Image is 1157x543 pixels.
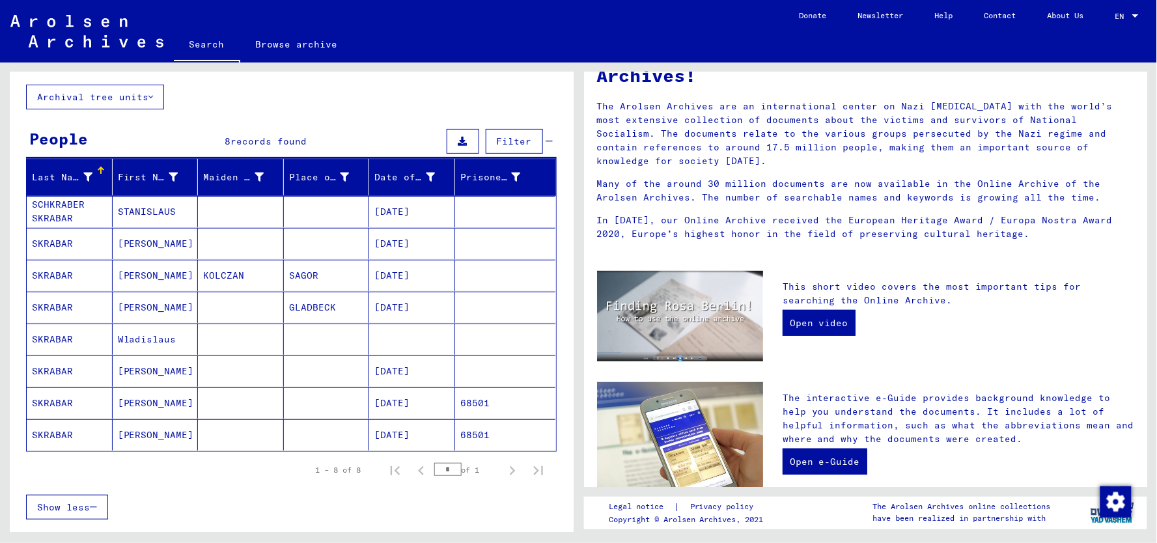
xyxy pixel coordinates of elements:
span: Filter [497,135,532,147]
mat-cell: SKRABAR [27,324,113,355]
button: Filter [486,129,543,154]
p: The Arolsen Archives online collections [873,501,1051,512]
mat-cell: GLADBECK [284,292,370,323]
p: The interactive e-Guide provides background knowledge to help you understand the documents. It in... [783,391,1134,446]
div: Prisoner # [460,171,521,184]
img: Arolsen_neg.svg [10,15,163,48]
div: Date of Birth [374,167,454,188]
mat-cell: SKRABAR [27,292,113,323]
mat-cell: SKRABAR [27,228,113,259]
mat-cell: KOLCZAN [198,260,284,291]
p: have been realized in partnership with [873,512,1051,524]
mat-cell: Wladislaus [113,324,199,355]
mat-cell: SKRABAR [27,355,113,387]
mat-header-cell: Maiden Name [198,159,284,195]
mat-header-cell: Prisoner # [455,159,556,195]
mat-cell: [DATE] [369,228,455,259]
a: Search [174,29,240,63]
img: Change consent [1100,486,1132,518]
mat-cell: [DATE] [369,260,455,291]
div: 1 – 8 of 8 [316,464,361,476]
mat-cell: 68501 [455,419,556,451]
mat-header-cell: Date of Birth [369,159,455,195]
button: Previous page [408,457,434,483]
mat-cell: SKRABAR [27,419,113,451]
div: Place of Birth [289,167,369,188]
div: Maiden Name [203,167,283,188]
div: Last Name [32,171,92,184]
div: Prisoner # [460,167,540,188]
div: Maiden Name [203,171,264,184]
mat-cell: [DATE] [369,419,455,451]
button: Next page [499,457,525,483]
mat-header-cell: First Name [113,159,199,195]
mat-cell: SKRABAR [27,387,113,419]
span: records found [230,135,307,147]
mat-cell: [DATE] [369,387,455,419]
mat-header-cell: Last Name [27,159,113,195]
mat-cell: SKRABAR [27,260,113,291]
button: Archival tree units [26,85,164,109]
mat-cell: SCHKRABER SKRABAR [27,196,113,227]
span: 8 [225,135,230,147]
p: Copyright © Arolsen Archives, 2021 [609,514,770,525]
div: Place of Birth [289,171,350,184]
mat-cell: [DATE] [369,292,455,323]
p: Many of the around 30 million documents are now available in the Online Archive of the Arolsen Ar... [597,177,1135,204]
mat-cell: [PERSON_NAME] [113,260,199,291]
div: of 1 [434,464,499,476]
mat-cell: [PERSON_NAME] [113,387,199,419]
div: First Name [118,167,198,188]
mat-cell: [PERSON_NAME] [113,228,199,259]
mat-cell: STANISLAUS [113,196,199,227]
mat-cell: 68501 [455,387,556,419]
mat-cell: [PERSON_NAME] [113,419,199,451]
img: eguide.jpg [597,382,763,493]
a: Browse archive [240,29,354,60]
mat-cell: [PERSON_NAME] [113,355,199,387]
span: Show less [37,501,90,513]
mat-cell: [PERSON_NAME] [113,292,199,323]
div: Date of Birth [374,171,435,184]
p: The Arolsen Archives are an international center on Nazi [MEDICAL_DATA] with the world’s most ext... [597,100,1135,168]
img: yv_logo.png [1088,496,1137,529]
a: Legal notice [609,500,674,514]
div: People [29,127,88,150]
mat-cell: [DATE] [369,355,455,387]
mat-cell: [DATE] [369,196,455,227]
button: Last page [525,457,551,483]
button: First page [382,457,408,483]
div: | [609,500,770,514]
p: In [DATE], our Online Archive received the European Heritage Award / Europa Nostra Award 2020, Eu... [597,214,1135,241]
mat-header-cell: Place of Birth [284,159,370,195]
button: Show less [26,495,108,520]
img: video.jpg [597,271,763,361]
div: Last Name [32,167,112,188]
span: EN [1115,12,1130,21]
a: Privacy policy [680,500,770,514]
a: Open video [783,310,856,336]
mat-cell: SAGOR [284,260,370,291]
a: Open e-Guide [783,449,867,475]
div: First Name [118,171,178,184]
p: This short video covers the most important tips for searching the Online Archive. [783,280,1134,307]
